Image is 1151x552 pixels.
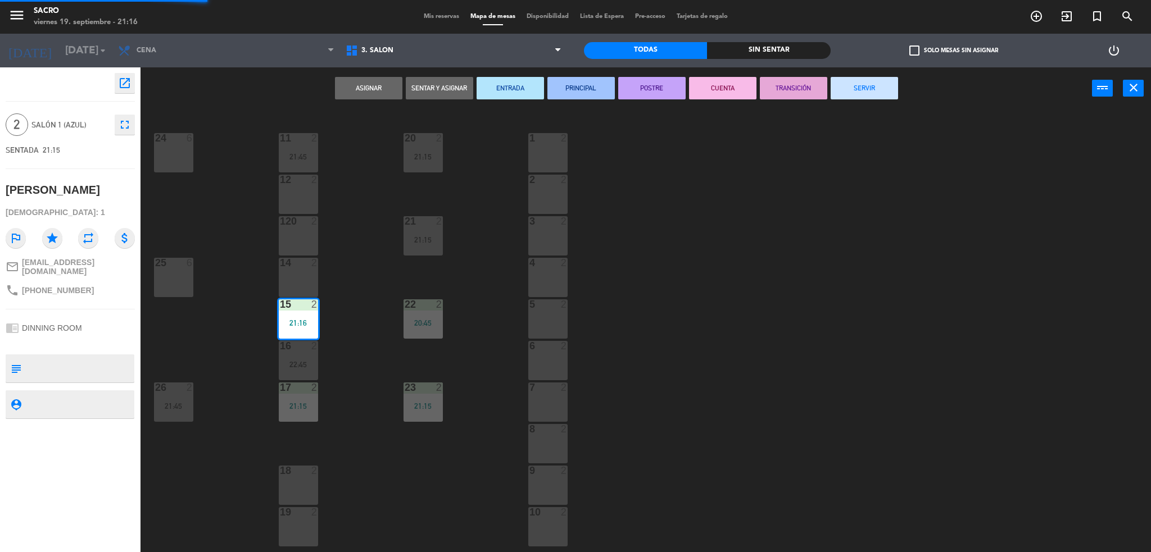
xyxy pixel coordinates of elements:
div: 2 [311,258,318,268]
div: 2 [311,175,318,185]
div: 2 [561,299,568,309]
div: 2 [311,133,318,143]
div: 3 [529,216,530,226]
div: 1 [529,133,530,143]
div: 6 [187,133,193,143]
i: power_settings_new [1107,44,1121,57]
div: 21:15 [279,402,318,410]
div: 2 [561,382,568,393]
i: arrow_drop_down [96,44,110,57]
div: 22:45 [279,361,318,368]
div: 25 [155,258,156,268]
div: 2 [311,299,318,309]
div: 2 [561,341,568,351]
button: CUENTA [689,77,756,99]
i: exit_to_app [1060,10,1073,23]
span: SENTADA [6,145,39,154]
button: Asignar [335,77,402,99]
i: subject [10,362,22,375]
div: 2 [436,382,443,393]
div: 2 [311,216,318,226]
div: [PERSON_NAME] [6,181,100,199]
div: 5 [529,299,530,309]
span: Disponibilidad [521,13,574,20]
span: 21:15 [43,145,60,154]
i: power_input [1096,81,1109,94]
div: 21:15 [404,153,443,161]
div: 10 [529,507,530,517]
div: 6 [529,341,530,351]
i: person_pin [10,398,22,410]
div: 2 [311,382,318,393]
i: search [1121,10,1134,23]
i: turned_in_not [1090,10,1104,23]
button: ENTRADA [477,77,544,99]
i: add_circle_outline [1030,10,1043,23]
div: 26 [155,382,156,393]
span: Pre-acceso [629,13,671,20]
label: Solo mesas sin asignar [909,45,998,56]
div: Sacro [34,6,138,17]
span: 2 [6,113,28,136]
div: 2 [311,507,318,517]
div: 24 [155,133,156,143]
div: 9 [529,466,530,476]
div: 2 [561,466,568,476]
div: 2 [561,175,568,185]
div: 2 [529,175,530,185]
div: viernes 19. septiembre - 21:16 [34,17,138,28]
div: 4 [529,258,530,268]
div: 2 [311,466,318,476]
span: Lista de Espera [574,13,629,20]
span: Mapa de mesas [465,13,521,20]
span: check_box_outline_blank [909,45,919,56]
i: chrome_reader_mode [6,321,19,335]
span: SALÓN 1 (AZUL) [31,118,109,131]
i: attach_money [115,228,135,248]
span: 3. SALÓN [361,47,393,54]
div: 21:16 [279,319,318,327]
button: TRANSICIÓN [760,77,827,99]
i: menu [8,7,25,24]
div: 20:45 [404,319,443,327]
div: 21:15 [404,402,443,410]
div: 2 [561,133,568,143]
button: SERVIR [831,77,898,99]
span: Cena [137,47,156,54]
i: star [42,228,62,248]
button: POSTRE [618,77,686,99]
div: [DEMOGRAPHIC_DATA]: 1 [6,203,135,222]
div: 21:45 [279,153,318,161]
div: 6 [187,258,193,268]
span: DINNING ROOM [22,323,82,332]
span: Mis reservas [418,13,465,20]
i: mail_outline [6,260,19,273]
i: repeat [78,228,98,248]
div: 2 [311,341,318,351]
i: outlined_flag [6,228,26,248]
div: Todas [584,42,707,59]
i: phone [6,284,19,297]
button: PRINCIPAL [547,77,615,99]
div: Sin sentar [707,42,830,59]
div: 8 [529,424,530,434]
i: open_in_new [118,76,132,90]
div: 2 [561,507,568,517]
div: 7 [529,382,530,393]
div: 21:45 [154,402,193,410]
span: Tarjetas de regalo [671,13,733,20]
span: [EMAIL_ADDRESS][DOMAIN_NAME] [22,258,135,276]
div: 2 [436,133,443,143]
